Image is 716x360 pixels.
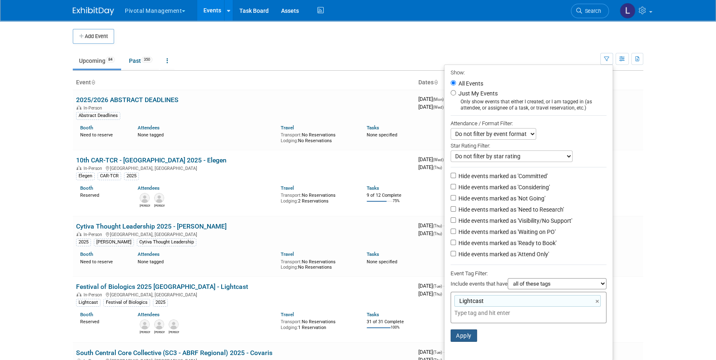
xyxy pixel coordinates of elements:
[140,329,150,334] div: Scott Brouilette
[138,125,160,131] a: Attendees
[141,57,153,63] span: 350
[138,131,275,138] div: None tagged
[281,251,294,257] a: Travel
[451,119,606,128] div: Attendance / Format Filter:
[73,53,121,69] a: Upcoming84
[281,138,298,143] span: Lodging:
[454,309,570,317] input: Type tag and hit enter
[433,157,444,162] span: (Wed)
[457,183,550,191] label: Hide events marked as 'Considering'
[80,312,93,317] a: Booth
[281,185,294,191] a: Travel
[457,239,556,247] label: Hide events marked as 'Ready to Book'
[76,283,248,291] a: Festival of Biologics 2025 [GEOGRAPHIC_DATA] - Lightcast
[457,250,549,258] label: Hide events marked as 'Attend Only'
[73,7,114,15] img: ExhibitDay
[367,193,412,198] div: 9 of 12 Complete
[451,278,606,292] div: Include events that have
[94,238,134,246] div: [PERSON_NAME]
[80,257,125,265] div: Need to reserve
[418,156,446,162] span: [DATE]
[169,319,179,329] img: Megan Gottlieb
[451,140,606,150] div: Star Rating Filter:
[123,53,159,69] a: Past350
[367,312,379,317] a: Tasks
[443,283,444,289] span: -
[418,222,444,229] span: [DATE]
[582,8,601,14] span: Search
[433,284,442,288] span: (Tue)
[76,292,81,296] img: In-Person Event
[451,329,477,342] button: Apply
[76,349,272,357] a: South Central Core Collective (SC3 - ABRF Regional) 2025 - Covaris
[457,194,545,203] label: Hide events marked as 'Not Going'
[451,67,606,77] div: Show:
[106,57,115,63] span: 84
[367,259,397,265] span: None specified
[415,76,529,90] th: Dates
[76,96,179,104] a: 2025/2026 ABSTRACT DEADLINES
[80,125,93,131] a: Booth
[154,329,165,334] div: Carrie Maynard
[154,203,165,208] div: Nicholas McGlincy
[367,132,397,138] span: None specified
[281,257,354,270] div: No Reservations No Reservations
[433,350,442,355] span: (Tue)
[457,217,572,225] label: Hide events marked as 'Visibility/No Support'
[76,291,412,298] div: [GEOGRAPHIC_DATA], [GEOGRAPHIC_DATA]
[281,317,354,330] div: No Reservations 1 Reservation
[73,29,114,44] button: Add Event
[418,96,446,102] span: [DATE]
[457,172,548,180] label: Hide events marked as 'Committed'
[418,291,442,297] span: [DATE]
[76,165,412,171] div: [GEOGRAPHIC_DATA], [GEOGRAPHIC_DATA]
[281,125,294,131] a: Travel
[433,224,442,228] span: (Thu)
[433,97,444,102] span: (Mon)
[154,319,164,329] img: Carrie Maynard
[281,319,302,324] span: Transport:
[80,131,125,138] div: Need to reserve
[281,312,294,317] a: Travel
[434,79,438,86] a: Sort by Start Date
[281,325,298,330] span: Lodging:
[154,193,164,203] img: Nicholas McGlincy
[140,193,150,203] img: Connor Wies
[451,99,606,111] div: Only show events that either I created, or I am tagged in (as attendee, or assignee of a task, or...
[433,231,442,236] span: (Thu)
[620,3,635,19] img: Leslie Pelton
[458,297,484,305] span: Lightcast
[76,299,100,306] div: Lightcast
[433,292,442,296] span: (Thu)
[80,251,93,257] a: Booth
[80,185,93,191] a: Booth
[103,299,150,306] div: Festival of Biologics
[76,112,120,119] div: Abstract Deadlines
[76,222,227,230] a: Cytiva Thought Leadership 2025 - [PERSON_NAME]
[367,125,379,131] a: Tasks
[84,292,105,298] span: In-Person
[140,203,150,208] div: Connor Wies
[91,79,95,86] a: Sort by Event Name
[137,238,196,246] div: Cytiva Thought Leadership
[367,251,379,257] a: Tasks
[98,172,121,180] div: CAR-TCR
[457,89,498,98] label: Just My Events
[76,231,412,237] div: [GEOGRAPHIC_DATA], [GEOGRAPHIC_DATA]
[281,131,354,143] div: No Reservations No Reservations
[451,269,606,278] div: Event Tag Filter:
[391,325,400,336] td: 100%
[433,105,444,110] span: (Wed)
[457,81,483,86] label: All Events
[76,238,91,246] div: 2025
[457,228,556,236] label: Hide events marked as 'Waiting on PO'
[76,172,95,180] div: Elegen
[433,165,442,170] span: (Thu)
[153,299,168,306] div: 2025
[73,76,415,90] th: Event
[76,156,227,164] a: 10th CAR-TCR - [GEOGRAPHIC_DATA] 2025 - Elegen
[169,329,179,334] div: Megan Gottlieb
[418,164,442,170] span: [DATE]
[367,185,379,191] a: Tasks
[138,257,275,265] div: None tagged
